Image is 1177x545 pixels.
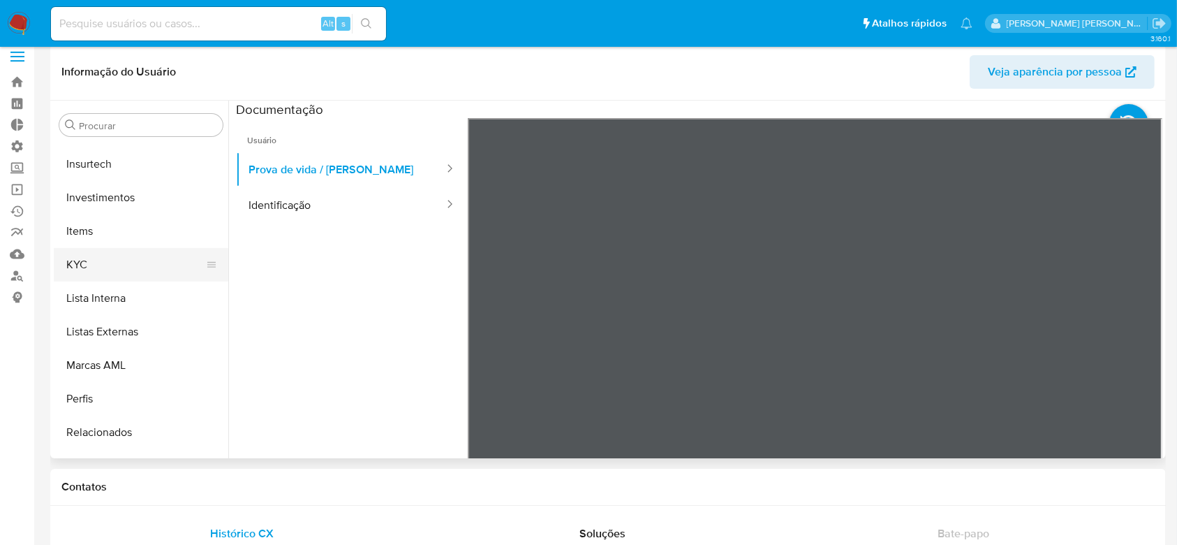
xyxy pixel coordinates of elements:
[1152,16,1167,31] a: Sair
[579,525,625,542] span: Soluções
[54,147,228,181] button: Insurtech
[54,349,228,382] button: Marcas AML
[323,17,334,30] span: Alt
[65,119,76,131] button: Procurar
[54,449,228,483] button: Restrições Novo Mundo
[872,16,947,31] span: Atalhos rápidos
[54,181,228,215] button: Investimentos
[51,15,386,33] input: Pesquise usuários ou casos...
[54,282,228,315] button: Lista Interna
[988,55,1122,89] span: Veja aparência por pessoa
[938,525,989,542] span: Bate-papo
[54,315,228,349] button: Listas Externas
[61,480,1155,494] h1: Contatos
[1007,17,1148,30] p: andrea.asantos@mercadopago.com.br
[54,416,228,449] button: Relacionados
[210,525,274,542] span: Histórico CX
[54,215,228,248] button: Items
[61,65,176,79] h1: Informação do Usuário
[352,14,380,34] button: search-icon
[54,382,228,416] button: Perfis
[79,119,217,132] input: Procurar
[54,248,217,282] button: KYC
[341,17,346,30] span: s
[970,55,1155,89] button: Veja aparência por pessoa
[961,17,972,29] a: Notificações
